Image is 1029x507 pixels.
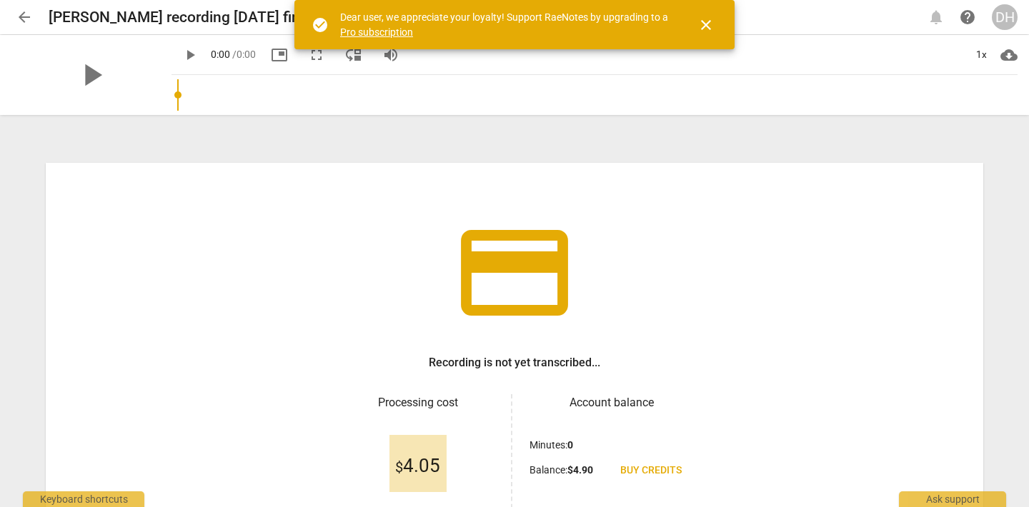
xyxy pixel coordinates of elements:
[271,46,288,64] span: picture_in_picture
[211,49,230,60] span: 0:00
[340,26,413,38] a: Pro subscription
[267,42,292,68] button: Picture in picture
[530,463,593,478] p: Balance :
[336,394,499,411] h3: Processing cost
[968,44,995,66] div: 1x
[182,46,199,64] span: play_arrow
[232,49,256,60] span: / 0:00
[450,209,579,337] span: credit_card
[959,9,976,26] span: help
[341,42,367,68] button: View player as separate pane
[609,458,693,483] a: Buy credits
[992,4,1018,30] button: DH
[395,456,440,477] span: 4.05
[16,9,33,26] span: arrow_back
[1000,46,1018,64] span: cloud_download
[304,42,329,68] button: Fullscreen
[345,46,362,64] span: move_down
[689,8,723,42] button: Close
[567,464,593,476] b: $ 4.90
[429,354,600,371] h3: Recording is not yet transcribed...
[395,458,403,476] span: $
[530,394,693,411] h3: Account balance
[177,42,203,68] button: Play
[899,491,1006,507] div: Ask support
[340,10,672,39] div: Dear user, we appreciate your loyalty! Support RaeNotes by upgrading to a
[73,56,110,94] span: play_arrow
[308,46,325,64] span: fullscreen
[697,16,715,34] span: close
[23,491,144,507] div: Keyboard shortcuts
[567,439,573,451] b: 0
[49,9,312,26] h2: [PERSON_NAME] recording [DATE] final
[382,46,399,64] span: volume_up
[312,16,329,34] span: check_circle
[530,438,573,453] p: Minutes :
[378,42,404,68] button: Volume
[620,463,682,478] span: Buy credits
[955,4,980,30] a: Help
